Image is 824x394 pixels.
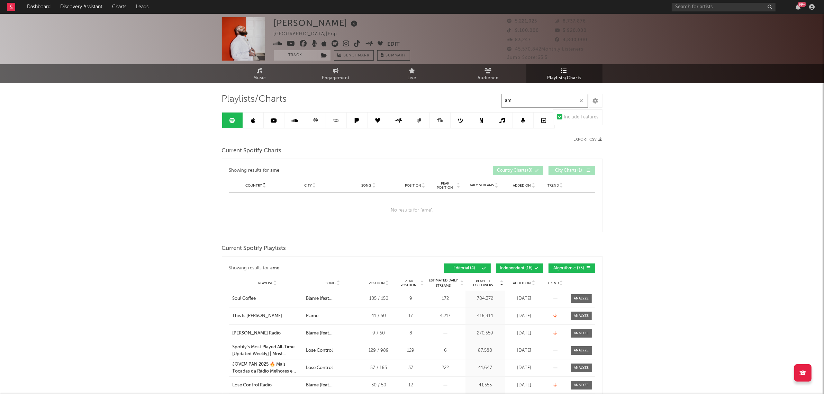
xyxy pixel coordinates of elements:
button: Export CSV [574,137,603,142]
div: Blame (feat. [PERSON_NAME]) [306,330,360,337]
span: Playlist [258,281,273,285]
span: Trend [547,281,559,285]
div: 41,647 [467,365,504,371]
span: Summary [386,54,406,57]
a: Audience [450,64,526,83]
a: Spotify's Most Played All-Time [Updated Weekly] | Most Streamed | Top Played | 500Mil+ [233,344,302,357]
span: Added On [513,281,531,285]
div: 30 / 50 [363,382,395,389]
div: 270,559 [467,330,504,337]
div: Blame (feat. [PERSON_NAME]) [306,382,360,389]
div: 8 [398,330,424,337]
span: Current Spotify Playlists [222,244,286,253]
span: Song [326,281,336,285]
span: Estimated Daily Streams [427,278,460,288]
button: Country Charts(0) [493,166,543,175]
span: Country Charts ( 0 ) [497,169,533,173]
div: 129 [398,347,424,354]
span: Country [245,183,262,188]
a: Benchmark [334,50,374,61]
div: 416,914 [467,313,504,320]
div: Soul Coffee [233,295,256,302]
a: [PERSON_NAME] Radio [233,330,302,337]
input: Search for artists [672,3,776,11]
div: 9 [398,295,424,302]
a: Music [222,64,298,83]
div: 222 [427,365,464,371]
span: Independent ( 16 ) [500,266,533,270]
span: Peak Position [434,181,456,190]
button: Edit [387,40,400,49]
a: Soul Coffee [233,295,302,302]
input: Search Playlists/Charts [501,94,588,108]
span: Playlist Followers [467,279,499,287]
button: Independent(16) [496,263,543,273]
div: [PERSON_NAME] [274,17,360,29]
button: Algorithmic(75) [549,263,595,273]
span: Audience [478,74,499,82]
div: Showing results for [229,263,412,273]
span: Position [369,281,385,285]
div: 6 [427,347,464,354]
div: [DATE] [507,347,542,354]
span: City Charts ( 1 ) [553,169,585,173]
div: [DATE] [507,313,542,320]
div: 784,372 [467,295,504,302]
div: [DATE] [507,330,542,337]
button: Editorial(4) [444,263,491,273]
div: [PERSON_NAME] Radio [233,330,281,337]
span: 5,221,025 [507,19,537,24]
div: 41 / 50 [363,313,395,320]
div: 9 / 50 [363,330,395,337]
span: Benchmark [344,52,370,60]
div: 172 [427,295,464,302]
span: Jump Score: 65.5 [507,55,548,60]
span: 5,920,000 [555,28,587,33]
div: 17 [398,313,424,320]
a: Playlists/Charts [526,64,603,83]
span: 45,570,842 Monthly Listeners [507,47,584,52]
div: 37 [398,365,424,371]
div: 57 / 163 [363,365,395,371]
span: Algorithmic ( 75 ) [553,266,585,270]
div: [DATE] [507,295,542,302]
a: Engagement [298,64,374,83]
span: Editorial ( 4 ) [449,266,480,270]
div: [DATE] [507,382,542,389]
span: Live [408,74,417,82]
span: 8,737,876 [555,19,586,24]
span: Daily Streams [469,183,494,188]
span: Position [405,183,421,188]
div: [DATE] [507,365,542,371]
div: 12 [398,382,424,389]
div: Blame (feat. [PERSON_NAME]) [306,295,360,302]
div: Flame [306,313,318,320]
div: ame [270,264,279,272]
span: Playlists/Charts [547,74,581,82]
div: 99 + [798,2,806,7]
div: 87,588 [467,347,504,354]
button: City Charts(1) [549,166,595,175]
div: Lose Control [306,365,333,371]
div: Showing results for [229,166,412,175]
div: Include Features [564,113,599,122]
a: JOVEM PAN 2025 🔥 Mais Tocadas da Rádio Melhores e Lançamentos [233,361,302,375]
div: ame [270,167,279,175]
button: Track [274,50,317,61]
span: 4,800,000 [555,38,587,42]
a: Live [374,64,450,83]
a: Lose Control Radio [233,382,302,389]
button: 99+ [796,4,800,10]
button: Summary [377,50,410,61]
span: 9,100,000 [507,28,539,33]
div: [GEOGRAPHIC_DATA] | Pop [274,30,345,38]
div: No results for " ame ". [229,192,595,229]
span: Engagement [322,74,350,82]
div: 41,555 [467,382,504,389]
span: City [304,183,312,188]
div: 105 / 150 [363,295,395,302]
div: This Is [PERSON_NAME] [233,313,282,320]
span: 83,247 [507,38,531,42]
